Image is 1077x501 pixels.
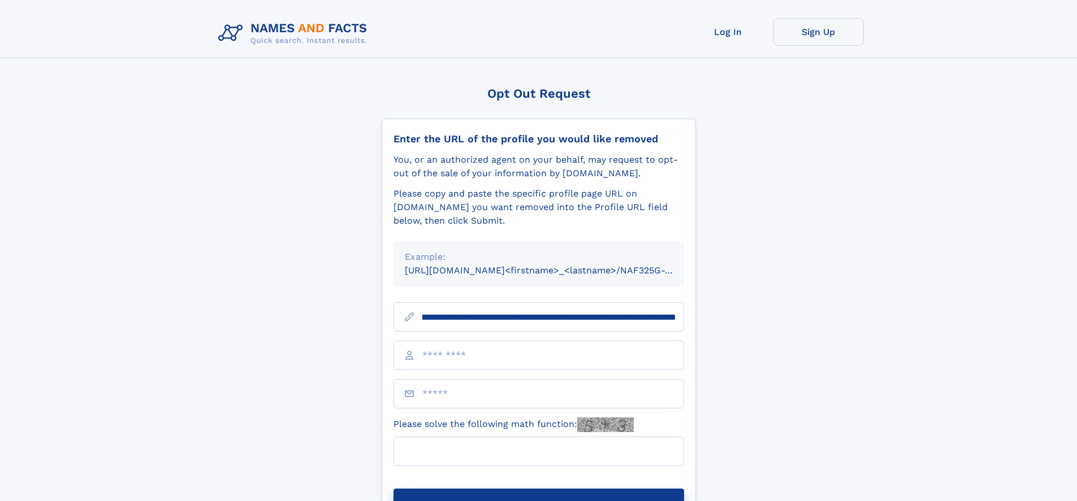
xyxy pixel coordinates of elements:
[773,18,864,46] a: Sign Up
[683,18,773,46] a: Log In
[214,18,377,49] img: Logo Names and Facts
[393,133,684,145] div: Enter the URL of the profile you would like removed
[405,265,706,276] small: [URL][DOMAIN_NAME]<firstname>_<lastname>/NAF325G-xxxxxxxx
[405,250,673,264] div: Example:
[393,153,684,180] div: You, or an authorized agent on your behalf, may request to opt-out of the sale of your informatio...
[393,187,684,228] div: Please copy and paste the specific profile page URL on [DOMAIN_NAME] you want removed into the Pr...
[382,86,696,101] div: Opt Out Request
[393,417,634,432] label: Please solve the following math function:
